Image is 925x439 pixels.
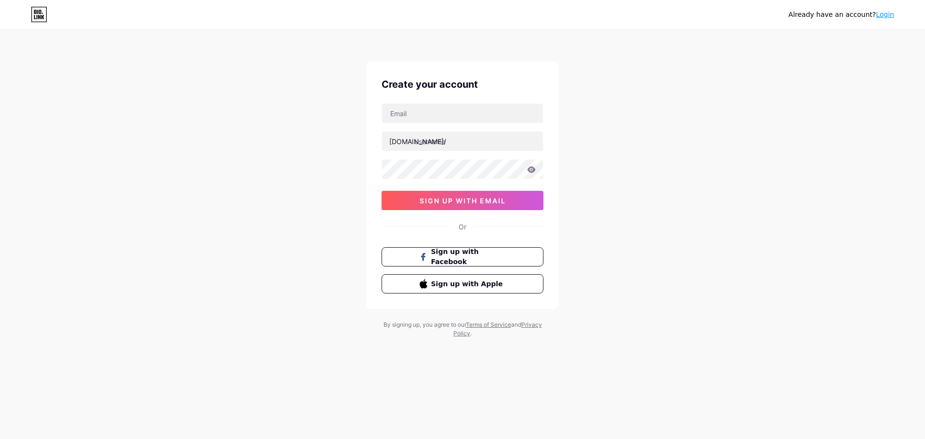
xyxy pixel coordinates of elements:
div: Create your account [382,77,543,92]
button: Sign up with Apple [382,274,543,293]
button: sign up with email [382,191,543,210]
div: By signing up, you agree to our and . [381,320,544,338]
span: Sign up with Apple [431,279,506,289]
input: username [382,132,543,151]
input: Email [382,104,543,123]
button: Sign up with Facebook [382,247,543,266]
a: Terms of Service [466,321,511,328]
div: Or [459,222,466,232]
a: Login [876,11,894,18]
div: [DOMAIN_NAME]/ [389,136,446,146]
span: sign up with email [420,197,506,205]
span: Sign up with Facebook [431,247,506,267]
div: Already have an account? [789,10,894,20]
